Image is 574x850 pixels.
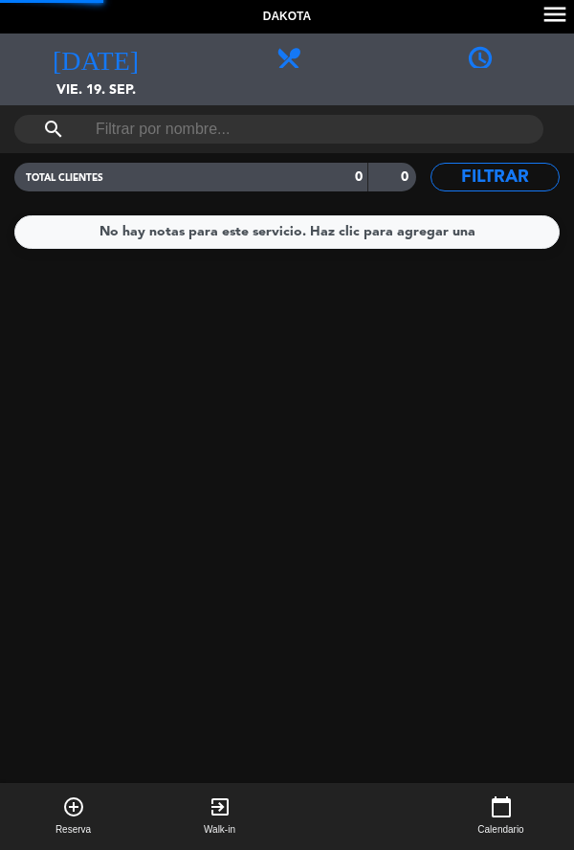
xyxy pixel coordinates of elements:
span: Walk-in [204,822,235,838]
button: calendar_todayCalendario [428,783,574,850]
i: calendar_today [490,795,513,818]
strong: 0 [401,170,412,184]
button: Filtrar [430,163,560,191]
span: TOTAL CLIENTES [26,173,103,183]
i: [DATE] [53,43,139,70]
span: Reserva [55,822,91,838]
i: add_circle_outline [62,795,85,818]
span: Calendario [477,822,523,838]
input: Filtrar por nombre... [94,115,464,144]
i: exit_to_app [209,795,232,818]
strong: 0 [355,170,363,184]
div: No hay notas para este servicio. Haz clic para agregar una [99,221,475,243]
i: search [42,118,65,141]
button: exit_to_appWalk-in [146,783,293,850]
span: Dakota [263,8,311,27]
